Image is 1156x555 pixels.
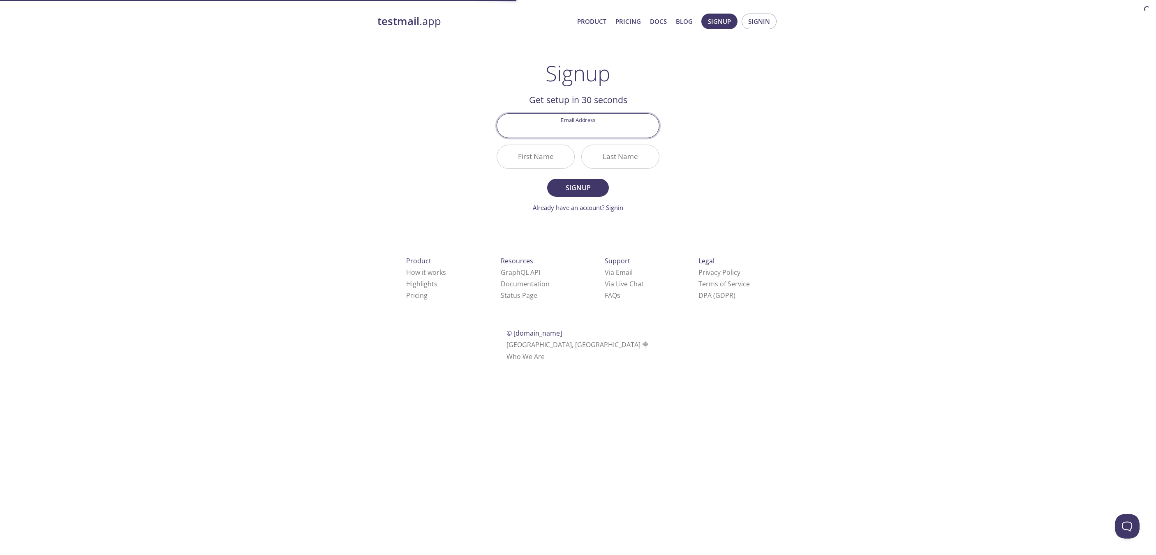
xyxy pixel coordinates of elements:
button: Signup [547,179,609,197]
a: Product [577,16,606,27]
a: Privacy Policy [698,268,740,277]
a: Blog [676,16,693,27]
a: Highlights [406,279,437,288]
button: Signin [742,14,777,29]
a: Docs [650,16,667,27]
span: Signin [748,16,770,27]
span: Legal [698,256,714,265]
a: Who We Are [506,352,545,361]
span: Signup [708,16,731,27]
a: Documentation [501,279,550,288]
span: © [DOMAIN_NAME] [506,329,562,338]
h1: Signup [546,61,610,85]
a: Via Email [605,268,633,277]
span: s [617,291,620,300]
a: testmail.app [377,14,571,28]
span: Product [406,256,431,265]
a: Already have an account? Signin [533,203,623,212]
a: Status Page [501,291,537,300]
a: Pricing [615,16,641,27]
strong: testmail [377,14,419,28]
span: Support [605,256,630,265]
span: Signup [556,182,600,193]
iframe: Help Scout Beacon - Open [1115,514,1140,539]
h2: Get setup in 30 seconds [497,93,659,107]
a: GraphQL API [501,268,540,277]
a: DPA (GDPR) [698,291,735,300]
a: FAQ [605,291,620,300]
a: How it works [406,268,446,277]
a: Terms of Service [698,279,750,288]
a: Pricing [406,291,428,300]
span: Resources [501,256,533,265]
a: Via Live Chat [605,279,644,288]
span: [GEOGRAPHIC_DATA], [GEOGRAPHIC_DATA] [506,340,650,349]
button: Signup [701,14,738,29]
